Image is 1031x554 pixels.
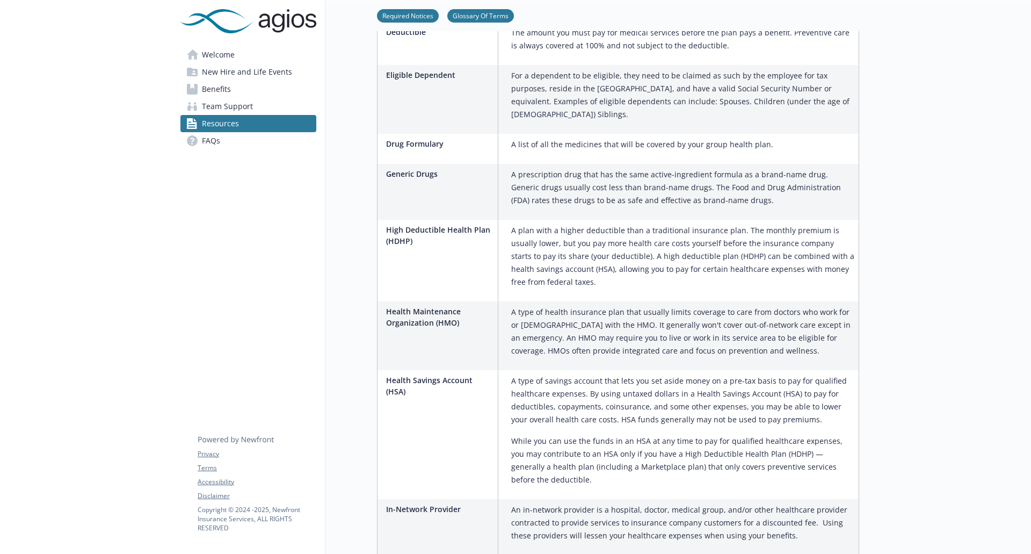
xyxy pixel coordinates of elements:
a: Welcome [180,46,316,63]
p: Deductible [386,26,493,38]
a: Disclaimer [198,491,316,501]
span: Resources [202,115,239,132]
p: Drug Formulary [386,138,493,149]
p: Health Maintenance Organization (HMO) [386,306,493,328]
a: Team Support [180,98,316,115]
p: While you can use the funds in an HSA at any time to pay for qualified healthcare expenses, you m... [511,435,854,486]
p: For a dependent to be eligible, they need to be claimed as such by the employee for tax purposes,... [511,69,854,121]
span: Benefits [202,81,231,98]
span: Team Support [202,98,253,115]
a: FAQs [180,132,316,149]
a: Privacy [198,449,316,459]
span: Welcome [202,46,235,63]
p: Copyright © 2024 - 2025 , Newfront Insurance Services, ALL RIGHTS RESERVED [198,505,316,533]
a: Accessibility [198,477,316,487]
p: High Deductible Health Plan (HDHP) [386,224,493,247]
a: Glossary Of Terms [447,10,514,20]
span: New Hire and Life Events [202,63,292,81]
p: A type of health insurance plan that usually limits coverage to care from doctors who work for or... [511,306,854,357]
p: Generic Drugs [386,168,493,179]
p: An in-network provider is a hospital, doctor, medical group, and/or other healthcare provider con... [511,503,854,542]
a: Required Notices [377,10,439,20]
p: A prescription drug that has the same active-ingredient formula as a brand-name drug. Generic dru... [511,168,854,207]
a: Benefits [180,81,316,98]
p: A plan with a higher deductible than a traditional insurance plan. The monthly premium is usually... [511,224,854,289]
a: New Hire and Life Events [180,63,316,81]
p: In-Network Provider [386,503,493,515]
p: A list of all the medicines that will be covered by your group health plan. [511,138,773,151]
p: Eligible Dependent [386,69,493,81]
p: Health Savings Account (HSA) [386,375,493,397]
span: FAQs [202,132,220,149]
a: Resources [180,115,316,132]
a: Terms [198,463,316,473]
p: The amount you must pay for medical services before the plan pays a benefit. Preventive care is a... [511,26,854,52]
p: A type of savings account that lets you set aside money on a pre-tax basis to pay for qualified h... [511,375,854,426]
